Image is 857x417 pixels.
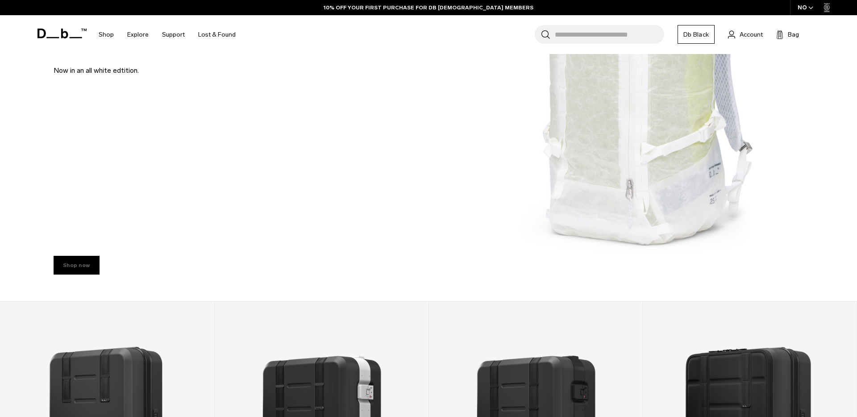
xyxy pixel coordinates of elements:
a: Shop [99,19,114,50]
a: Shop now [54,256,100,275]
button: Bag [776,29,799,40]
nav: Main Navigation [92,15,242,54]
a: 10% OFF YOUR FIRST PURCHASE FOR DB [DEMOGRAPHIC_DATA] MEMBERS [324,4,533,12]
p: Now in an all white edtition. [54,54,268,76]
a: Account [728,29,763,40]
a: Db Black [678,25,715,44]
a: Support [162,19,185,50]
span: Account [740,30,763,39]
span: Bag [788,30,799,39]
a: Explore [127,19,149,50]
a: Lost & Found [198,19,236,50]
